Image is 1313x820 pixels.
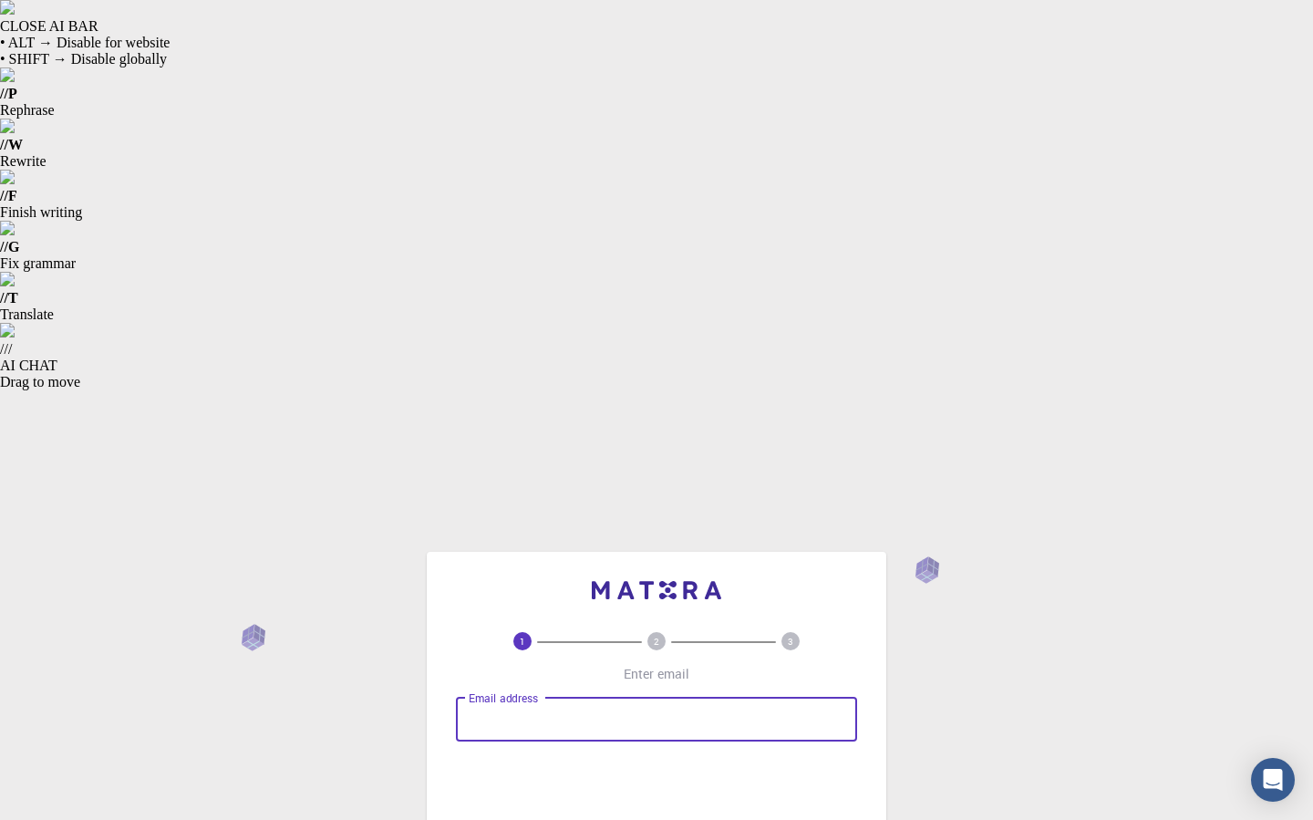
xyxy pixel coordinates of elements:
[520,635,525,648] text: 1
[624,665,690,683] p: Enter email
[1251,758,1295,802] div: Open Intercom Messenger
[654,635,659,648] text: 2
[469,690,538,706] label: Email address
[788,635,793,648] text: 3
